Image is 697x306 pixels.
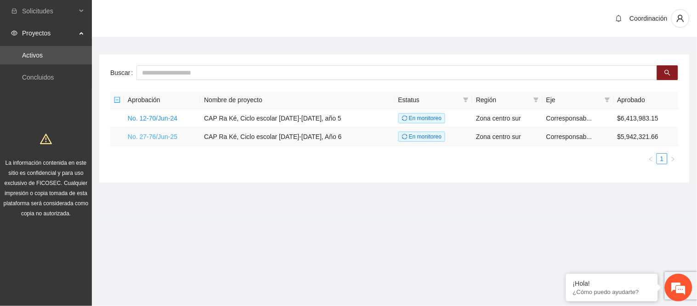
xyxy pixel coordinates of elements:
[546,95,601,105] span: Eje
[110,65,136,80] label: Buscar
[200,127,394,146] td: CAP Ra Ké, Ciclo escolar [DATE]-[DATE], Año 6
[614,91,679,109] th: Aprobado
[398,113,446,123] span: En monitoreo
[612,11,626,26] button: bell
[472,109,543,127] td: Zona centro sur
[53,100,127,193] span: Estamos en línea.
[476,95,530,105] span: Región
[630,15,668,22] span: Coordinación
[605,97,610,103] span: filter
[124,91,200,109] th: Aprobación
[22,52,43,59] a: Activos
[546,133,592,140] span: Corresponsab...
[664,69,671,77] span: search
[646,153,657,164] li: Previous Page
[533,97,539,103] span: filter
[657,153,668,164] li: 1
[657,65,678,80] button: search
[22,24,76,42] span: Proyectos
[603,93,612,107] span: filter
[128,115,177,122] a: No. 12-70/Jun-24
[22,2,76,20] span: Solicitudes
[646,153,657,164] button: left
[114,97,120,103] span: minus-square
[402,115,408,121] span: sync
[546,115,592,122] span: Corresponsab...
[614,127,679,146] td: $5,942,321.66
[4,160,89,217] span: La información contenida en este sitio es confidencial y para uso exclusivo de FICOSEC. Cualquier...
[128,133,177,140] a: No. 27-76/Jun-25
[612,15,626,22] span: bell
[668,153,679,164] li: Next Page
[151,5,173,27] div: Minimizar ventana de chat en vivo
[672,14,689,23] span: user
[668,153,679,164] button: right
[671,9,690,28] button: user
[461,93,470,107] span: filter
[11,8,17,14] span: inbox
[48,47,154,59] div: Chatee con nosotros ahora
[573,289,651,295] p: ¿Cómo puedo ayudarte?
[402,134,408,139] span: sync
[670,156,676,162] span: right
[398,132,446,142] span: En monitoreo
[657,154,667,164] a: 1
[614,109,679,127] td: $6,413,983.15
[648,156,654,162] span: left
[398,95,460,105] span: Estatus
[200,109,394,127] td: CAP Ra Ké, Ciclo escolar [DATE]-[DATE], año 5
[200,91,394,109] th: Nombre de proyecto
[573,280,651,287] div: ¡Hola!
[532,93,541,107] span: filter
[22,74,54,81] a: Concluidos
[472,127,543,146] td: Zona centro sur
[11,30,17,36] span: eye
[463,97,469,103] span: filter
[40,133,52,145] span: warning
[5,206,175,238] textarea: Escriba su mensaje y pulse “Intro”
